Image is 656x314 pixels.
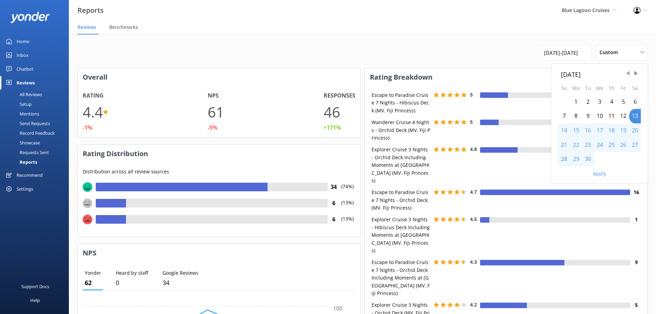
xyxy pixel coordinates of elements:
[4,119,69,128] a: Send Requests
[470,259,477,265] span: 4.3
[208,100,224,123] h1: 61
[4,90,42,99] div: All Reviews
[324,100,340,123] h1: 46
[617,138,629,152] div: Fri Sep 26 2025
[208,123,217,132] div: -5%
[629,109,641,123] div: Sat Sep 13 2025
[606,123,617,138] div: Thu Sep 18 2025
[594,109,606,123] div: Wed Sep 10 2025
[4,128,55,138] div: Record Feedback
[77,24,96,31] span: Reviews
[4,138,69,148] a: Showcase
[4,138,40,148] div: Showcase
[4,119,50,128] div: Send Requests
[570,123,582,138] div: Mon Sep 15 2025
[340,215,355,231] p: (13%)
[561,85,567,91] abbr: Sunday
[4,157,69,167] a: Reports
[562,7,610,13] span: Blue Lagoon Cruises
[77,5,104,16] h3: Reports
[77,244,361,262] h3: NPS
[617,123,629,138] div: Fri Sep 19 2025
[617,109,629,123] div: Fri Sep 12 2025
[609,85,615,91] abbr: Thursday
[370,189,432,212] div: Escape to Paradise Cruise 7 Nights - Orchid Deck (MV. Fiji Princess)
[630,259,642,266] h4: 9
[582,138,594,152] div: Tue Sep 23 2025
[83,123,92,132] div: -1%
[340,199,355,215] p: (13%)
[4,90,69,99] a: All Reviews
[4,148,49,157] div: Requests Sent
[116,269,148,277] p: Heard by staff
[570,138,582,152] div: Mon Sep 22 2025
[30,293,40,307] div: Help
[570,152,582,166] div: Mon Sep 29 2025
[328,199,340,208] h4: 6
[116,278,148,288] p: 0
[572,85,580,91] abbr: Monday
[324,123,341,132] div: +171%
[544,49,578,57] span: [DATE] - [DATE]
[582,152,594,166] div: Tue Sep 30 2025
[328,215,340,224] h4: 6
[4,128,69,138] a: Record Feedback
[606,138,617,152] div: Thu Sep 25 2025
[630,301,642,309] h4: 5
[77,145,361,163] h3: Rating Distribution
[470,91,473,98] span: 5
[324,91,355,100] h4: Responses
[370,91,432,114] div: Escape to Paradise Cruise 7 Nights - Hibiscus Deck (MV. Fiji Princess)
[109,24,138,31] span: Benchmarks
[163,269,198,277] p: Google Reviews
[630,216,642,223] h4: 1
[594,123,606,138] div: Wed Sep 17 2025
[370,259,432,297] div: Escape to Paradise Cruise 7 Nights - Orchid Deck Including Moments at [GEOGRAPHIC_DATA] (MV. Fiji...
[621,85,626,91] abbr: Friday
[600,49,622,56] span: Custom
[83,100,103,123] h1: 4.4
[4,99,32,109] div: Setup
[17,76,35,90] div: Reviews
[470,301,477,308] span: 4.2
[470,119,473,125] span: 5
[163,278,198,288] p: 34
[558,152,570,166] div: Sun Sep 28 2025
[585,85,591,91] abbr: Tuesday
[606,95,617,109] div: Thu Sep 04 2025
[85,269,101,277] p: Yonder
[582,109,594,123] div: Tue Sep 09 2025
[558,109,570,123] div: Sun Sep 07 2025
[17,34,29,48] div: Home
[365,68,648,86] h3: Rating Breakdown
[558,123,570,138] div: Sun Sep 14 2025
[617,95,629,109] div: Fri Sep 05 2025
[333,305,342,312] tspan: 100
[77,68,361,86] h3: Overall
[582,95,594,109] div: Tue Sep 02 2025
[208,91,219,100] h4: NPS
[594,95,606,109] div: Wed Sep 03 2025
[4,109,39,119] div: Mentions
[593,171,606,176] button: Apply
[85,278,101,288] p: 62
[470,146,477,152] span: 4.8
[606,109,617,123] div: Thu Sep 11 2025
[21,280,49,293] div: Support Docs
[632,85,638,91] abbr: Saturday
[470,216,477,222] span: 4.5
[558,138,570,152] div: Sun Sep 21 2025
[629,95,641,109] div: Sat Sep 06 2025
[4,109,69,119] a: Mentions
[470,189,477,195] span: 4.7
[17,182,33,196] div: Settings
[4,148,69,157] a: Requests Sent
[594,138,606,152] div: Wed Sep 24 2025
[17,48,29,62] div: Inbox
[570,95,582,109] div: Mon Sep 01 2025
[17,62,33,76] div: Chatbot
[4,157,37,167] div: Reports
[340,183,355,199] p: (74%)
[582,123,594,138] div: Tue Sep 16 2025
[629,123,641,138] div: Sat Sep 20 2025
